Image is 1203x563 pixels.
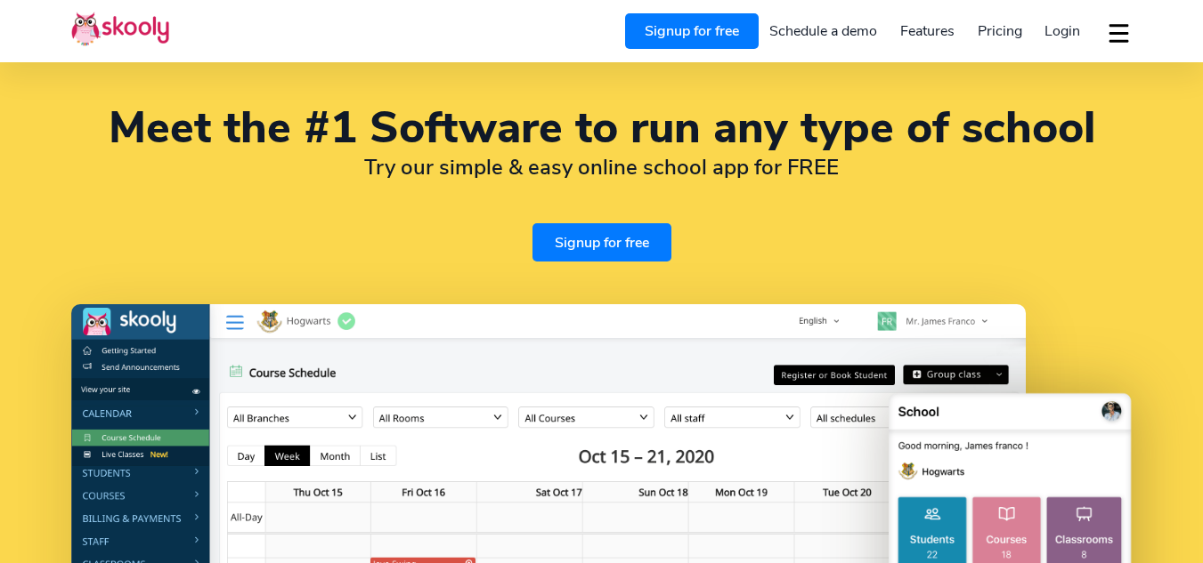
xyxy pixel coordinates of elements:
[1033,17,1092,45] a: Login
[759,17,890,45] a: Schedule a demo
[1106,12,1132,53] button: dropdown menu
[966,17,1034,45] a: Pricing
[978,21,1022,41] span: Pricing
[71,154,1132,181] h2: Try our simple & easy online school app for FREE
[71,12,169,46] img: Skooly
[532,223,671,261] a: Signup for free
[889,17,966,45] a: Features
[71,107,1132,149] h1: Meet the #1 Software to run any type of school
[625,13,759,49] a: Signup for free
[1044,21,1080,41] span: Login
